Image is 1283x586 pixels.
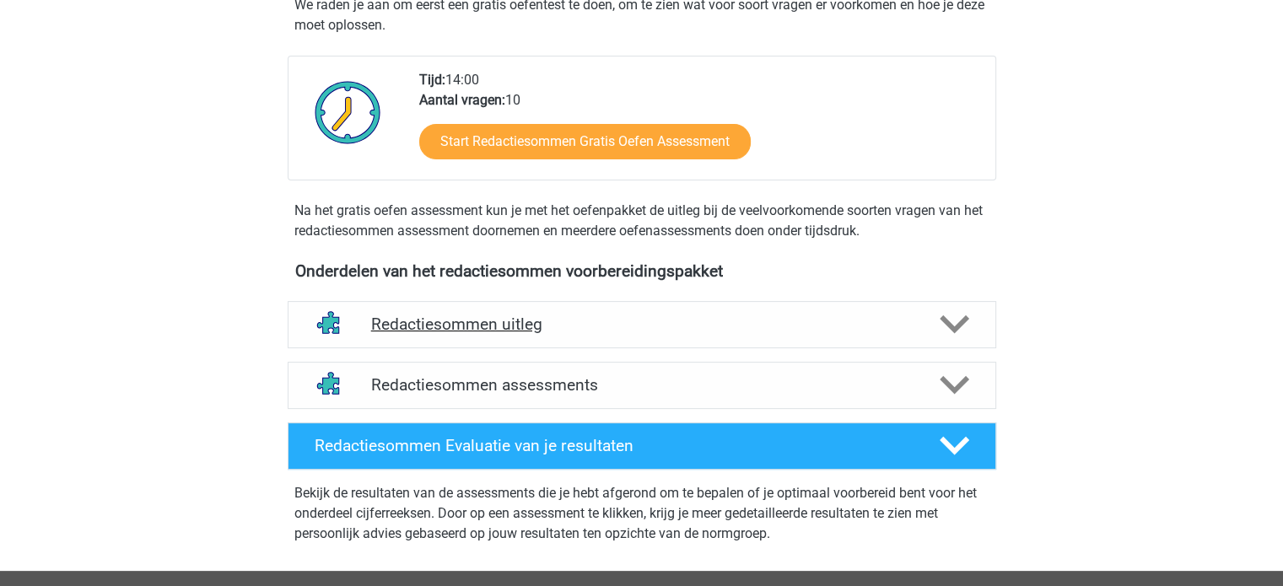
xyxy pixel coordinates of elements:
img: redactiesommen assessments [309,363,352,406]
h4: Redactiesommen uitleg [371,315,913,334]
div: Na het gratis oefen assessment kun je met het oefenpakket de uitleg bij de veelvoorkomende soorte... [288,201,996,241]
a: Redactiesommen Evaluatie van je resultaten [281,422,1003,470]
a: uitleg Redactiesommen uitleg [281,301,1003,348]
h4: Onderdelen van het redactiesommen voorbereidingspakket [295,261,989,281]
div: 14:00 10 [407,70,995,180]
img: redactiesommen uitleg [309,303,352,346]
a: assessments Redactiesommen assessments [281,362,1003,409]
a: Start Redactiesommen Gratis Oefen Assessment [419,124,751,159]
b: Tijd: [419,72,445,88]
b: Aantal vragen: [419,92,505,108]
img: Klok [305,70,391,154]
h4: Redactiesommen assessments [371,375,913,395]
p: Bekijk de resultaten van de assessments die je hebt afgerond om te bepalen of je optimaal voorber... [294,483,989,544]
h4: Redactiesommen Evaluatie van je resultaten [315,436,913,455]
